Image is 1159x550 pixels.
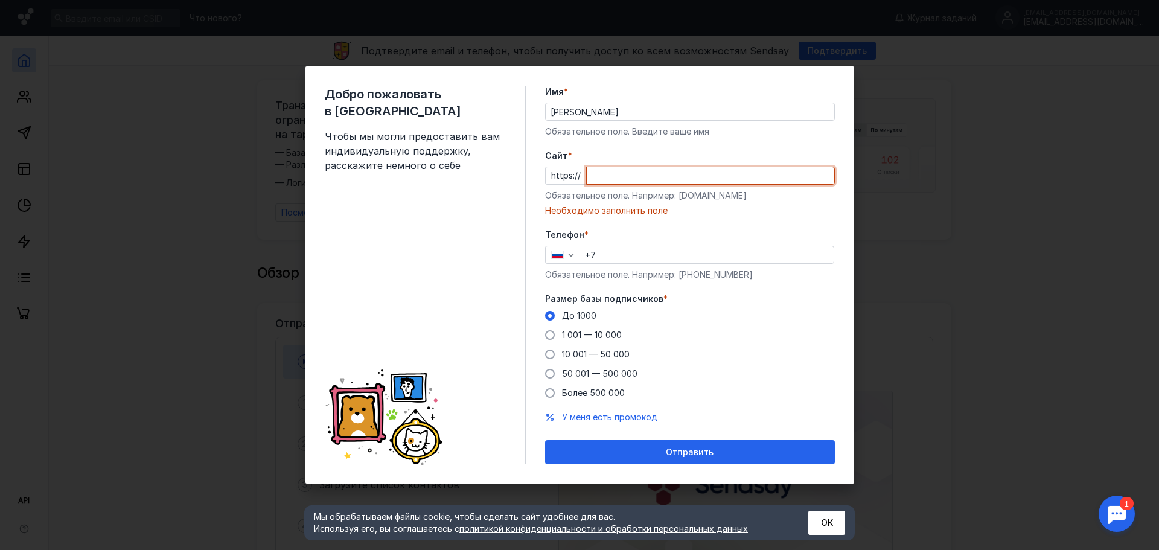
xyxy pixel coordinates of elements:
[562,310,596,321] span: До 1000
[562,412,657,422] span: У меня есть промокод
[562,388,625,398] span: Более 500 000
[808,511,845,535] button: ОК
[545,126,835,138] div: Обязательное поле. Введите ваше имя
[314,511,779,535] div: Мы обрабатываем файлы cookie, чтобы сделать сайт удобнее для вас. Используя его, вы соглашаетесь c
[325,86,506,120] span: Добро пожаловать в [GEOGRAPHIC_DATA]
[562,349,630,359] span: 10 001 — 50 000
[325,129,506,173] span: Чтобы мы могли предоставить вам индивидуальную поддержку, расскажите немного о себе
[27,7,41,21] div: 1
[666,447,714,458] span: Отправить
[562,411,657,423] button: У меня есть промокод
[545,293,663,305] span: Размер базы подписчиков
[562,330,622,340] span: 1 001 — 10 000
[545,440,835,464] button: Отправить
[545,190,835,202] div: Обязательное поле. Например: [DOMAIN_NAME]
[562,368,637,379] span: 50 001 — 500 000
[545,86,564,98] span: Имя
[459,523,748,534] a: политикой конфиденциальности и обработки персональных данных
[545,269,835,281] div: Обязательное поле. Например: [PHONE_NUMBER]
[545,150,568,162] span: Cайт
[545,205,835,217] div: Необходимо заполнить поле
[545,229,584,241] span: Телефон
